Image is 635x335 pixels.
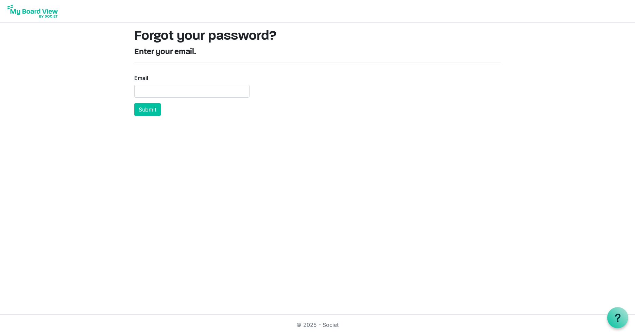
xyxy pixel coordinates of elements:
button: Submit [134,103,161,116]
label: Email [134,74,148,82]
h4: Enter your email. [134,47,501,57]
h1: Forgot your password? [134,28,501,45]
img: My Board View Logo [5,3,60,20]
a: © 2025 - Societ [296,321,339,328]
